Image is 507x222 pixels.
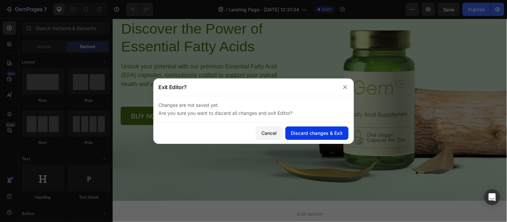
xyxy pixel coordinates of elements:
[256,127,283,140] button: Cancel
[285,127,349,140] button: Discard changes & Exit
[291,130,343,137] div: Discard changes & Exit
[8,1,178,38] h1: Discover the Power of Essential Fatty Acids
[185,195,217,202] span: Add section
[159,83,187,91] p: Exit Editor?
[9,44,177,71] p: Unlock your potential with our premium Essential Fatty Acid (EFA) capsules, meticulously crafted ...
[159,101,349,117] p: Changes are not saved yet. Are you sure you want to discard all changes and exit Editor?
[262,130,277,137] div: Cancel
[19,96,51,103] p: buy now
[484,189,500,205] div: Open Intercom Messenger
[8,89,62,108] a: buy now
